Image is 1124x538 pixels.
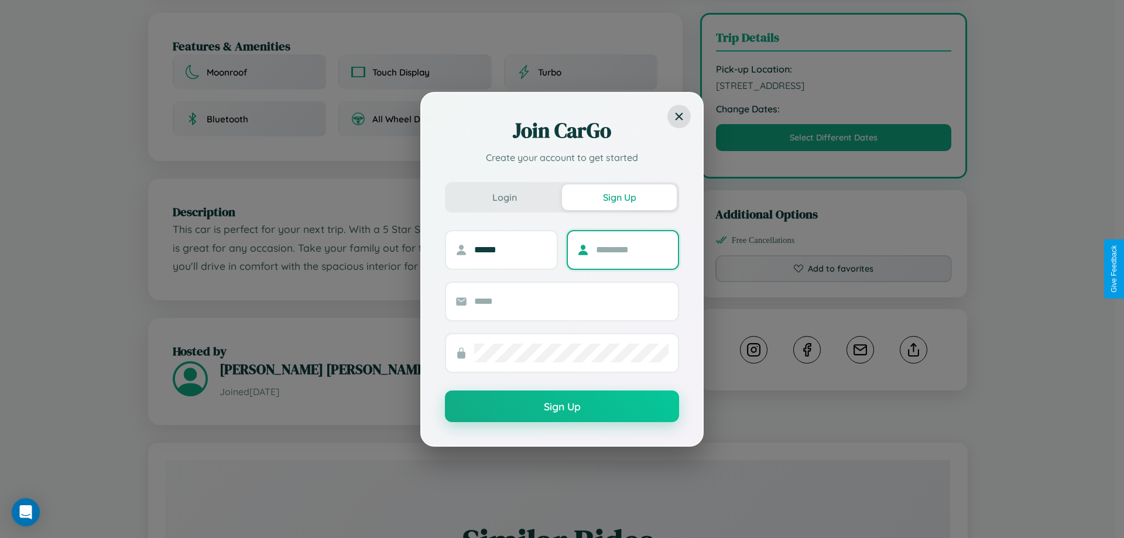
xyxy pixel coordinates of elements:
button: Login [447,184,562,210]
h2: Join CarGo [445,116,679,145]
div: Open Intercom Messenger [12,498,40,526]
button: Sign Up [445,390,679,422]
button: Sign Up [562,184,677,210]
p: Create your account to get started [445,150,679,165]
div: Give Feedback [1110,245,1118,293]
